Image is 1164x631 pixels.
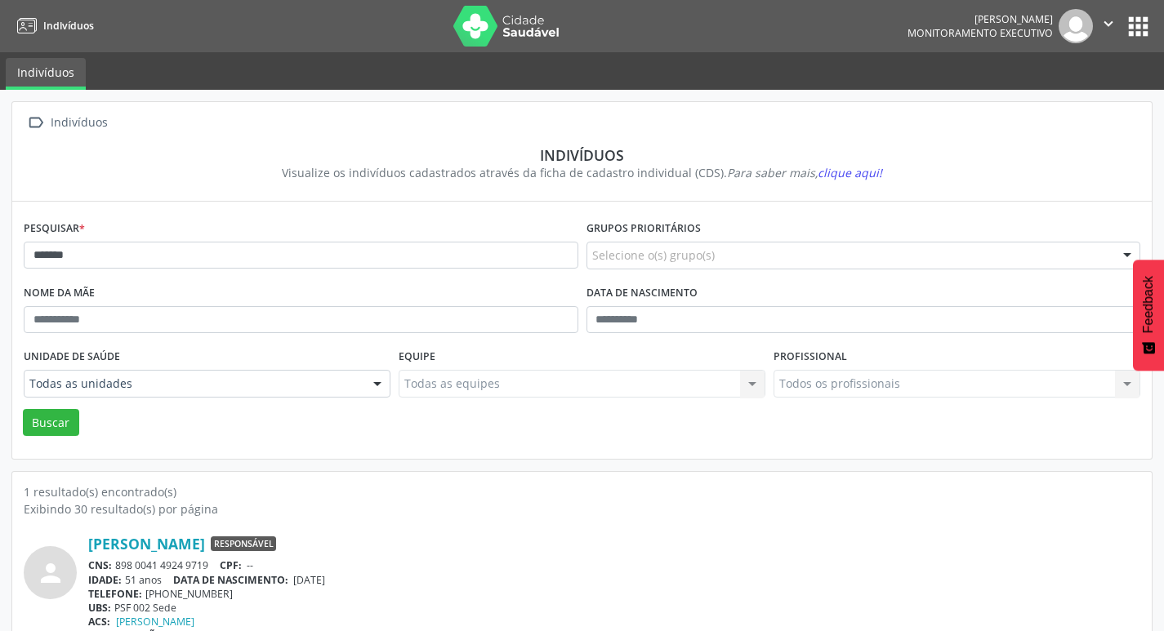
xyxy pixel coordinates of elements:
div: PSF 002 Sede [88,601,1140,615]
i:  [24,111,47,135]
a: [PERSON_NAME] [116,615,194,629]
div: Exibindo 30 resultado(s) por página [24,500,1140,518]
i:  [1099,15,1117,33]
span: IDADE: [88,573,122,587]
a: Indivíduos [6,58,86,90]
span: -- [247,558,253,572]
button:  [1093,9,1124,43]
a:  Indivíduos [24,111,110,135]
span: Todas as unidades [29,375,357,392]
span: [DATE] [293,573,325,587]
span: clique aqui! [818,165,882,180]
span: Feedback [1141,276,1156,333]
span: DATA DE NASCIMENTO: [173,573,288,587]
label: Data de nascimento [586,281,698,306]
label: Pesquisar [24,216,85,242]
button: Feedback - Mostrar pesquisa [1133,260,1164,371]
label: Equipe [399,344,435,370]
span: CNS: [88,558,112,572]
label: Nome da mãe [24,281,95,306]
img: img [1059,9,1093,43]
a: Indivíduos [11,12,94,39]
span: Indivíduos [43,19,94,33]
div: [PHONE_NUMBER] [88,587,1140,601]
label: Profissional [774,344,847,370]
span: Monitoramento Executivo [908,26,1053,40]
div: 1 resultado(s) encontrado(s) [24,483,1140,500]
i: Para saber mais, [727,165,882,180]
a: [PERSON_NAME] [88,535,205,553]
label: Unidade de saúde [24,344,120,370]
i: person [36,558,65,588]
div: Indivíduos [35,146,1129,164]
span: ACS: [88,615,110,629]
button: Buscar [23,409,79,437]
span: Responsável [211,536,276,551]
div: 51 anos [88,573,1140,587]
span: TELEFONE: [88,587,142,601]
div: 898 0041 4924 9719 [88,558,1140,572]
label: Grupos prioritários [586,216,701,242]
div: [PERSON_NAME] [908,12,1053,26]
span: Selecione o(s) grupo(s) [592,247,715,264]
button: apps [1124,12,1153,41]
div: Visualize os indivíduos cadastrados através da ficha de cadastro individual (CDS). [35,164,1129,181]
span: UBS: [88,601,111,615]
span: CPF: [220,558,242,572]
div: Indivíduos [47,111,110,135]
